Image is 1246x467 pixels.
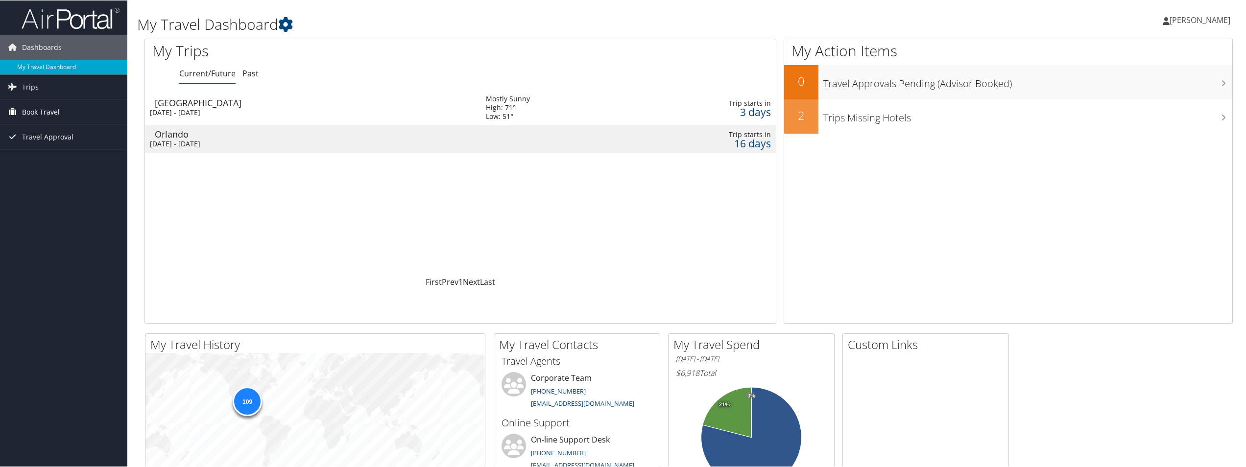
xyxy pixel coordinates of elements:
[22,74,39,99] span: Trips
[155,98,476,107] div: [GEOGRAPHIC_DATA]
[747,393,755,398] tspan: 0%
[531,386,586,395] a: [PHONE_NUMBER]
[784,107,818,123] h2: 2
[150,139,471,148] div: [DATE] - [DATE]
[137,14,872,34] h1: My Travel Dashboard
[497,372,657,412] li: Corporate Team
[657,139,771,147] div: 16 days
[657,98,771,107] div: Trip starts in
[233,386,262,416] div: 109
[531,398,634,407] a: [EMAIL_ADDRESS][DOMAIN_NAME]
[657,130,771,139] div: Trip starts in
[784,99,1232,133] a: 2Trips Missing Hotels
[673,336,834,352] h2: My Travel Spend
[22,6,120,29] img: airportal-logo.png
[486,94,530,103] div: Mostly Sunny
[531,448,586,457] a: [PHONE_NUMBER]
[442,276,458,287] a: Prev
[823,71,1232,90] h3: Travel Approvals Pending (Advisor Booked)
[152,40,505,61] h1: My Trips
[848,336,1008,352] h2: Custom Links
[458,276,463,287] a: 1
[150,336,485,352] h2: My Travel History
[155,129,476,138] div: Orlando
[22,124,73,149] span: Travel Approval
[1170,14,1230,25] span: [PERSON_NAME]
[719,401,730,407] tspan: 21%
[480,276,495,287] a: Last
[784,72,818,89] h2: 0
[784,40,1232,61] h1: My Action Items
[22,35,62,59] span: Dashboards
[242,68,259,78] a: Past
[657,107,771,116] div: 3 days
[676,367,699,378] span: $6,918
[22,99,60,124] span: Book Travel
[502,416,652,429] h3: Online Support
[426,276,442,287] a: First
[150,108,471,117] div: [DATE] - [DATE]
[676,354,827,363] h6: [DATE] - [DATE]
[1163,5,1240,34] a: [PERSON_NAME]
[463,276,480,287] a: Next
[823,106,1232,124] h3: Trips Missing Hotels
[502,354,652,368] h3: Travel Agents
[784,65,1232,99] a: 0Travel Approvals Pending (Advisor Booked)
[499,336,660,352] h2: My Travel Contacts
[486,103,530,112] div: High: 71°
[676,367,827,378] h6: Total
[486,112,530,120] div: Low: 51°
[179,68,236,78] a: Current/Future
